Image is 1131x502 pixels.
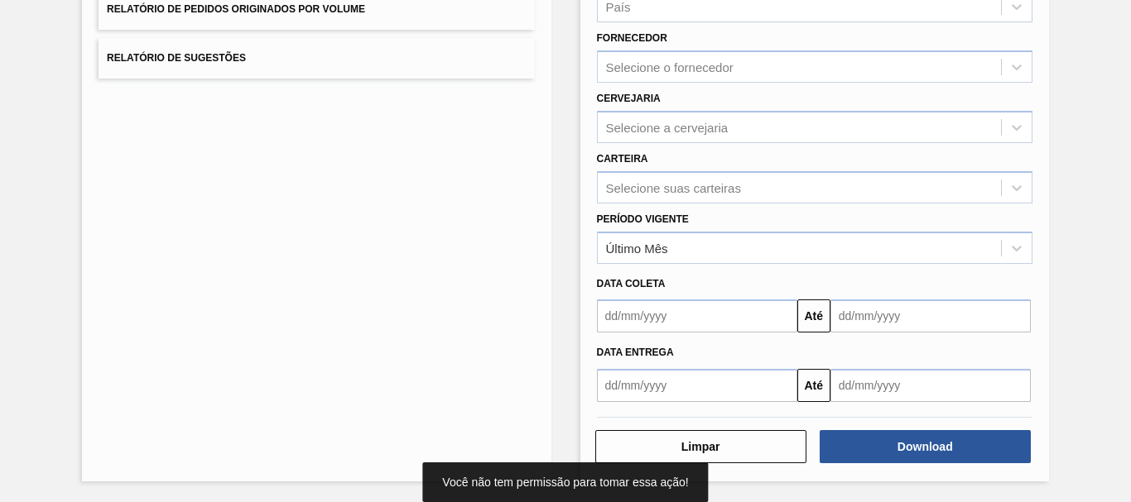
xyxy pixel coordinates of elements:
[830,369,1031,402] input: dd/mm/yyyy
[606,180,741,194] div: Selecione suas carteiras
[597,32,667,44] label: Fornecedor
[606,60,734,74] div: Selecione o fornecedor
[597,369,797,402] input: dd/mm/yyyy
[597,153,648,165] label: Carteira
[606,241,668,255] div: Último Mês
[595,430,806,463] button: Limpar
[597,93,661,104] label: Cervejaria
[597,347,674,358] span: Data entrega
[606,120,729,134] div: Selecione a cervejaria
[99,38,534,79] button: Relatório de Sugestões
[830,299,1031,332] input: dd/mm/yyyy
[597,213,689,225] label: Período Vigente
[597,299,797,332] input: dd/mm/yyyy
[820,430,1031,463] button: Download
[797,299,830,332] button: Até
[107,3,365,15] span: Relatório de Pedidos Originados por Volume
[597,278,666,289] span: Data coleta
[797,369,830,402] button: Até
[442,476,688,489] span: Você não tem permissão para tomar essa ação!
[107,52,246,64] span: Relatório de Sugestões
